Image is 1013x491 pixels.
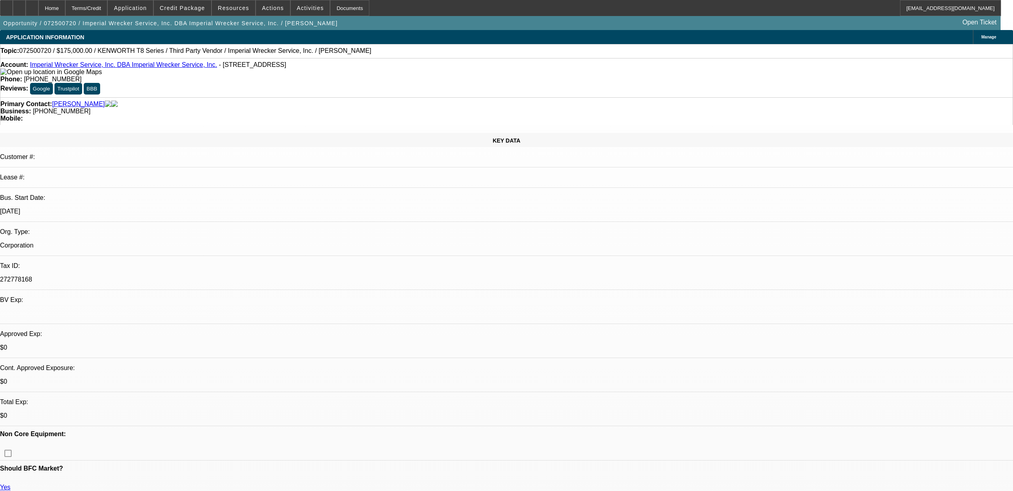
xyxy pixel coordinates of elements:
[3,20,338,26] span: Opportunity / 072500720 / Imperial Wrecker Service, Inc. DBA Imperial Wrecker Service, Inc. / [PE...
[291,0,330,16] button: Activities
[30,61,217,68] a: Imperial Wrecker Service, Inc. DBA Imperial Wrecker Service, Inc.
[0,68,102,75] a: View Google Maps
[493,137,520,144] span: KEY DATA
[154,0,211,16] button: Credit Package
[19,47,371,54] span: 072500720 / $175,000.00 / KENWORTH T8 Series / Third Party Vendor / Imperial Wrecker Service, Inc...
[33,108,91,115] span: [PHONE_NUMBER]
[54,83,82,95] button: Trustpilot
[0,47,19,54] strong: Topic:
[84,83,100,95] button: BBB
[6,34,84,40] span: APPLICATION INFORMATION
[0,61,28,68] strong: Account:
[24,76,82,83] span: [PHONE_NUMBER]
[160,5,205,11] span: Credit Package
[30,83,53,95] button: Google
[0,108,31,115] strong: Business:
[262,5,284,11] span: Actions
[981,35,996,39] span: Manage
[114,5,147,11] span: Application
[0,76,22,83] strong: Phone:
[218,5,249,11] span: Resources
[105,101,111,108] img: facebook-icon.png
[297,5,324,11] span: Activities
[212,0,255,16] button: Resources
[0,68,102,76] img: Open up location in Google Maps
[219,61,286,68] span: - [STREET_ADDRESS]
[256,0,290,16] button: Actions
[111,101,118,108] img: linkedin-icon.png
[0,101,52,108] strong: Primary Contact:
[108,0,153,16] button: Application
[0,115,23,122] strong: Mobile:
[0,85,28,92] strong: Reviews:
[52,101,105,108] a: [PERSON_NAME]
[959,16,1000,29] a: Open Ticket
